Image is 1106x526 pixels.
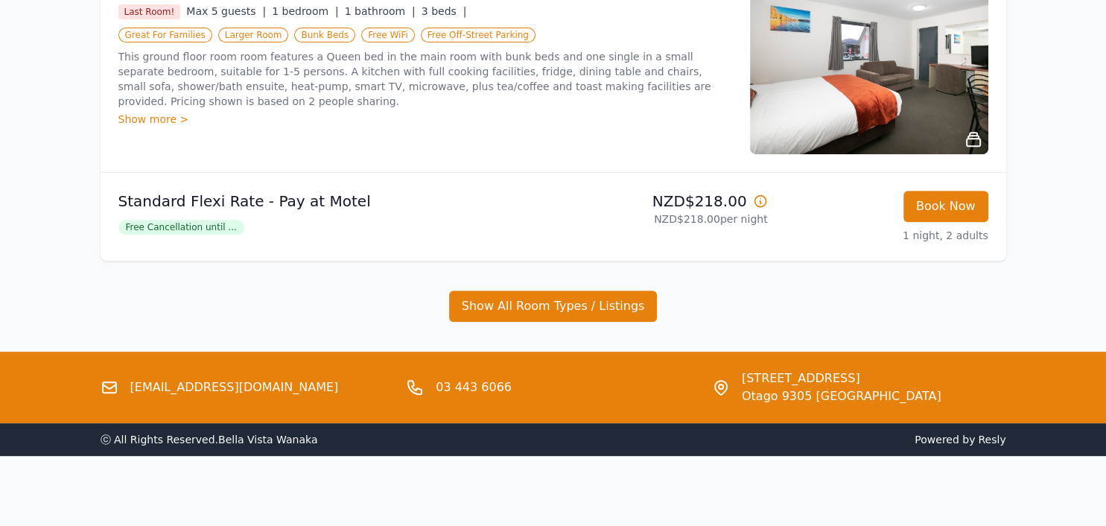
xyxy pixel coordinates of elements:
[436,378,512,396] a: 03 443 6066
[101,434,318,446] span: ⓒ All Rights Reserved. Bella Vista Wanaka
[978,434,1005,446] a: Resly
[118,220,244,235] span: Free Cancellation until ...
[559,191,768,212] p: NZD$218.00
[742,387,941,405] span: Otago 9305 [GEOGRAPHIC_DATA]
[449,291,658,322] button: Show All Room Types / Listings
[294,28,355,42] span: Bunk Beds
[118,191,547,212] p: Standard Flexi Rate - Pay at Motel
[118,49,732,109] p: This ground floor room room features a Queen bed in the main room with bunk beds and one single i...
[742,370,941,387] span: [STREET_ADDRESS]
[421,28,535,42] span: Free Off-Street Parking
[422,5,467,17] span: 3 beds |
[272,5,339,17] span: 1 bedroom |
[118,112,732,127] div: Show more >
[903,191,988,222] button: Book Now
[559,432,1006,447] span: Powered by
[218,28,289,42] span: Larger Room
[361,28,415,42] span: Free WiFi
[130,378,339,396] a: [EMAIL_ADDRESS][DOMAIN_NAME]
[118,4,181,19] span: Last Room!
[118,28,212,42] span: Great For Families
[559,212,768,226] p: NZD$218.00 per night
[345,5,416,17] span: 1 bathroom |
[186,5,266,17] span: Max 5 guests |
[780,228,988,243] p: 1 night, 2 adults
